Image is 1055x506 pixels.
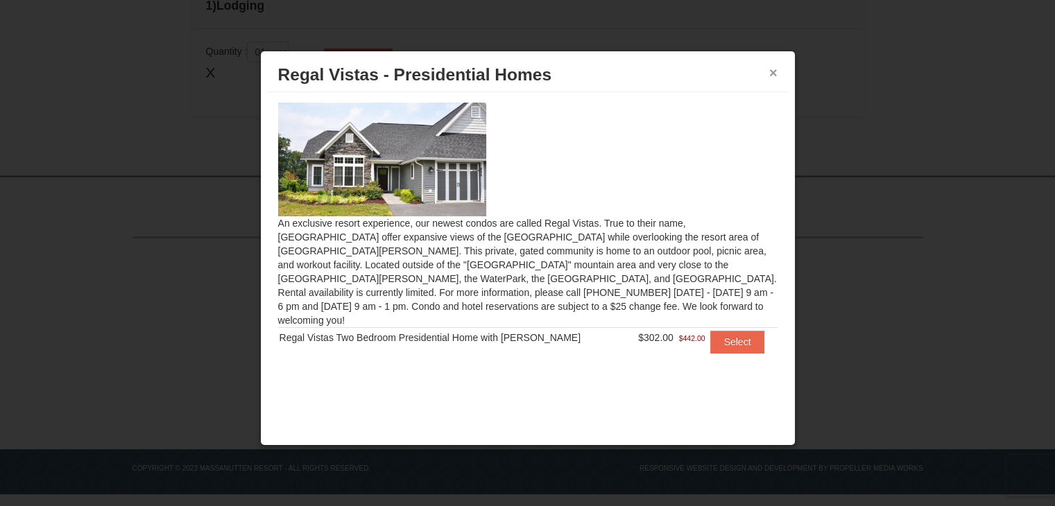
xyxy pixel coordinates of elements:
[710,331,765,353] button: Select
[268,92,788,381] div: An exclusive resort experience, our newest condos are called Regal Vistas. True to their name, [G...
[679,331,705,345] span: $442.00
[638,332,674,343] span: $302.00
[278,103,486,216] img: 19218991-1-902409a9.jpg
[278,65,551,84] span: Regal Vistas - Presidential Homes
[769,66,778,80] button: ×
[280,331,626,344] div: Regal Vistas Two Bedroom Presidential Home with [PERSON_NAME]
